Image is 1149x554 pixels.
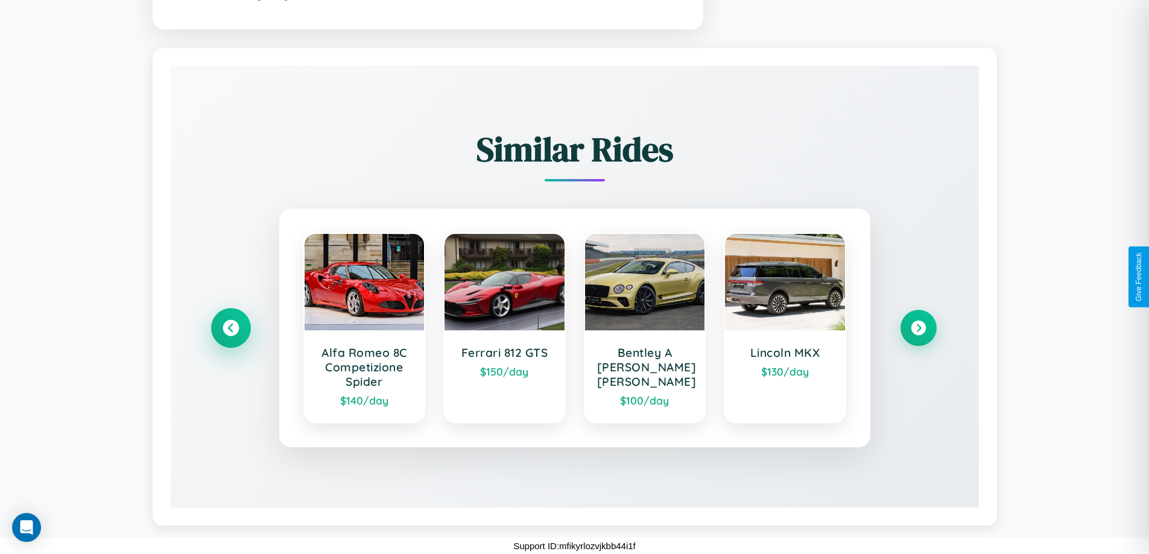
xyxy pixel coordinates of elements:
[597,394,693,407] div: $ 100 /day
[12,513,41,542] div: Open Intercom Messenger
[303,233,426,423] a: Alfa Romeo 8C Competizione Spider$140/day
[737,365,833,378] div: $ 130 /day
[737,345,833,360] h3: Lincoln MKX
[1135,253,1143,301] div: Give Feedback
[584,233,706,423] a: Bentley A [PERSON_NAME] [PERSON_NAME]$100/day
[457,345,552,360] h3: Ferrari 812 GTS
[317,394,413,407] div: $ 140 /day
[597,345,693,389] h3: Bentley A [PERSON_NAME] [PERSON_NAME]
[513,538,636,554] p: Support ID: mfikyrlozvjkbb44i1f
[317,345,413,389] h3: Alfa Romeo 8C Competizione Spider
[213,126,937,172] h2: Similar Rides
[443,233,566,423] a: Ferrari 812 GTS$150/day
[724,233,846,423] a: Lincoln MKX$130/day
[457,365,552,378] div: $ 150 /day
